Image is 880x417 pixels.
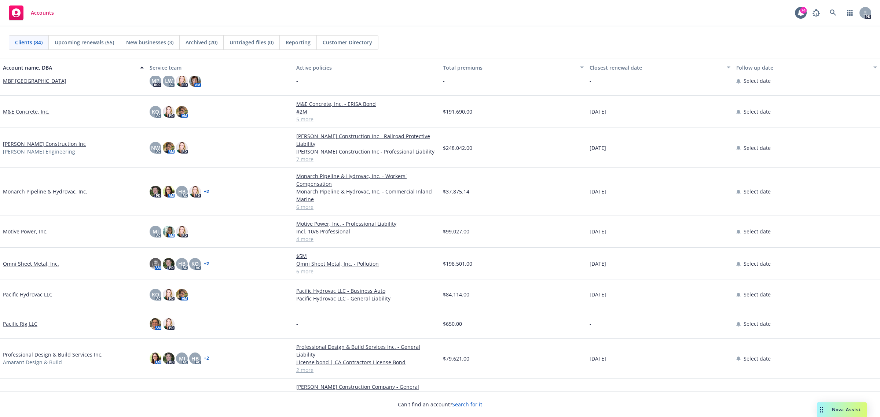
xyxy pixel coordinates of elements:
[296,343,437,358] a: Professional Design & Build Services Inc. - General Liability
[152,108,159,115] span: KO
[191,355,199,362] span: HB
[150,353,161,364] img: photo
[744,228,771,235] span: Select date
[163,258,175,270] img: photo
[587,59,733,76] button: Closest renewal date
[176,106,188,118] img: photo
[809,5,824,20] a: Report a Bug
[163,186,175,198] img: photo
[3,358,62,366] span: Amarant Design & Build
[443,355,469,362] span: $79,621.00
[296,383,437,398] a: [PERSON_NAME] Construction Company - General Liability
[296,77,298,85] span: -
[3,228,48,235] a: Motive Power, Inc.
[590,108,606,115] span: [DATE]
[3,260,59,267] a: Omni Sheet Metal, Inc.
[443,144,472,152] span: $248,042.00
[590,228,606,235] span: [DATE]
[323,38,372,46] span: Customer Directory
[186,38,217,46] span: Archived (20)
[733,59,880,76] button: Follow up date
[443,108,472,115] span: $191,690.00
[296,260,437,267] a: Omni Sheet Metal, Inc. - Pollution
[150,64,290,71] div: Service team
[590,291,606,298] span: [DATE]
[443,320,462,328] span: $650.00
[163,142,175,154] img: photo
[296,252,437,260] a: $5M
[744,260,771,267] span: Select date
[843,5,857,20] a: Switch app
[296,100,437,108] a: M&E Concrete, Inc. - ERISA Bond
[31,10,54,16] span: Accounts
[3,64,136,71] div: Account name, DBA
[296,320,298,328] span: -
[440,59,587,76] button: Total premiums
[398,401,482,408] span: Can't find an account?
[55,38,114,46] span: Upcoming renewals (55)
[296,148,437,155] a: [PERSON_NAME] Construction Inc - Professional Liability
[126,38,173,46] span: New businesses (3)
[191,260,199,267] span: KO
[590,260,606,267] span: [DATE]
[6,3,57,23] a: Accounts
[189,186,201,198] img: photo
[590,355,606,362] span: [DATE]
[452,401,482,408] a: Search for it
[296,132,437,148] a: [PERSON_NAME] Construction Inc - Railroad Protective Liability
[178,188,186,195] span: HB
[443,228,469,235] span: $99,027.00
[443,64,576,71] div: Total premiums
[3,188,87,195] a: Monarch Pipeline & Hydrovac, Inc.
[296,220,437,228] a: Motive Power, Inc. - Professional Liability
[204,356,209,361] a: + 2
[296,295,437,302] a: Pacific Hydrovac LLC - General Liability
[3,351,103,358] a: Professional Design & Build Services Inc.
[293,59,440,76] button: Active policies
[744,108,771,115] span: Select date
[296,115,437,123] a: 5 more
[296,287,437,295] a: Pacific Hydrovac LLC - Business Auto
[178,260,186,267] span: HB
[204,262,209,266] a: + 2
[163,226,175,237] img: photo
[296,172,437,188] a: Monarch Pipeline & Hydrovac, Inc. - Workers' Compensation
[296,358,437,366] a: License bond | CA Contractors License Bond
[189,75,201,87] img: photo
[150,258,161,270] img: photo
[3,291,52,298] a: Pacific Hydrovac LLC
[832,406,861,413] span: Nova Assist
[296,188,437,203] a: Monarch Pipeline & Hydrovac, Inc. - Commercial Inland Marine
[590,188,606,195] span: [DATE]
[286,38,311,46] span: Reporting
[163,353,175,364] img: photo
[204,189,209,194] a: + 2
[3,148,75,155] span: [PERSON_NAME] Engineering
[3,140,86,148] a: [PERSON_NAME] Construction Inc
[744,188,771,195] span: Select date
[443,188,469,195] span: $37,875.14
[3,77,66,85] a: MBF [GEOGRAPHIC_DATA]
[296,108,437,115] a: #2M
[3,320,37,328] a: Pacific Rig LLC
[590,77,591,85] span: -
[443,291,469,298] span: $84,114.00
[443,77,445,85] span: -
[744,355,771,362] span: Select date
[230,38,274,46] span: Untriaged files (0)
[163,289,175,300] img: photo
[744,77,771,85] span: Select date
[296,366,437,374] a: 2 more
[176,142,188,154] img: photo
[800,7,807,14] div: 74
[296,64,437,71] div: Active policies
[150,318,161,330] img: photo
[147,59,293,76] button: Service team
[590,144,606,152] span: [DATE]
[817,402,867,417] button: Nova Assist
[151,144,160,152] span: NW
